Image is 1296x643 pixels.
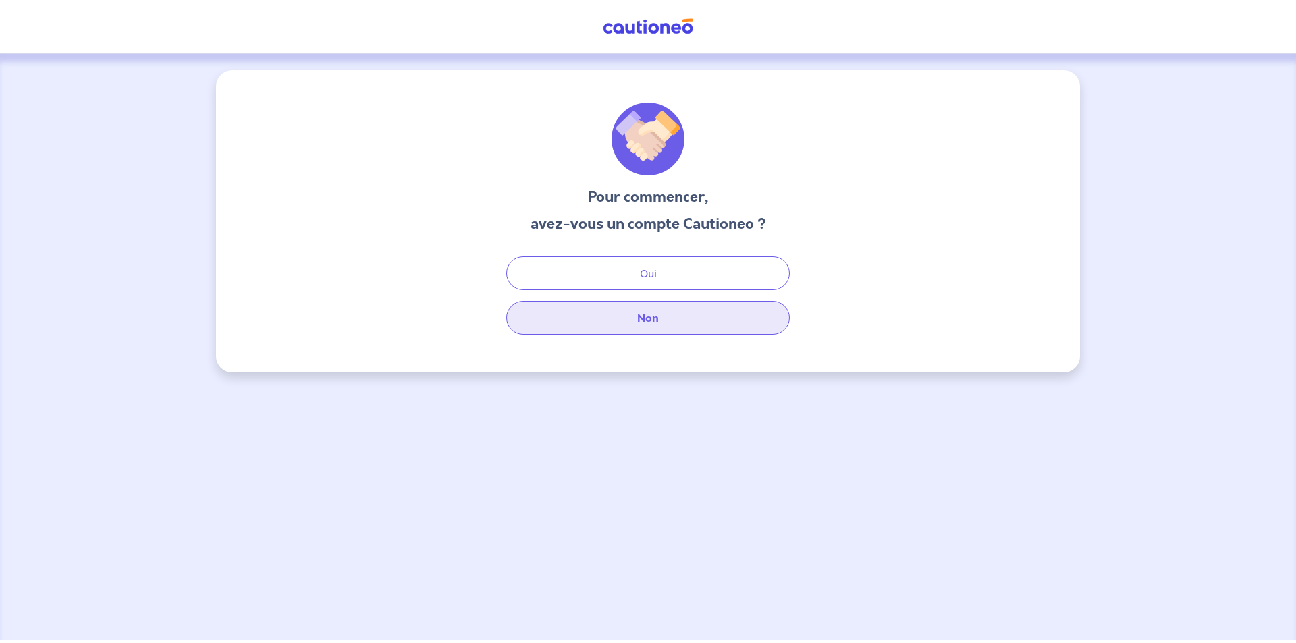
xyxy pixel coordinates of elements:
img: illu_welcome.svg [612,103,684,175]
img: Cautioneo [597,18,699,35]
button: Oui [506,256,790,290]
button: Non [506,301,790,335]
h3: avez-vous un compte Cautioneo ? [531,213,766,235]
h3: Pour commencer, [531,186,766,208]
